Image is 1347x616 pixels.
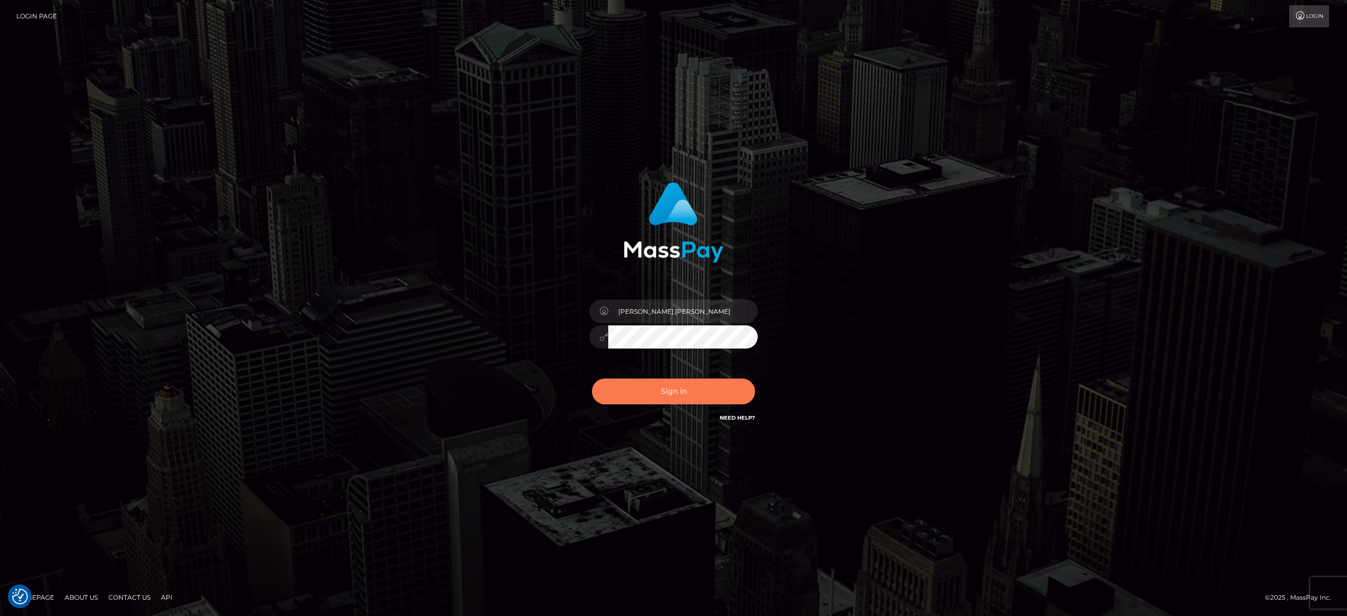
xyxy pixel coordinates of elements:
div: © 2025 , MassPay Inc. [1265,592,1339,603]
a: Homepage [12,589,58,605]
a: Login Page [16,5,57,27]
a: Contact Us [104,589,155,605]
a: Need Help? [720,414,755,421]
img: MassPay Login [624,182,723,263]
input: Username... [608,300,758,323]
button: Consent Preferences [12,589,28,604]
button: Sign in [592,379,755,404]
img: Revisit consent button [12,589,28,604]
a: API [157,589,177,605]
a: Login [1289,5,1329,27]
a: About Us [61,589,102,605]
